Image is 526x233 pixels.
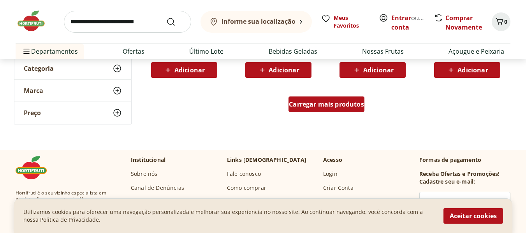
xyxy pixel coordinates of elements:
[24,109,41,117] span: Preço
[504,18,507,25] span: 0
[391,14,411,22] a: Entrar
[334,14,369,30] span: Meus Favoritos
[131,170,157,178] a: Sobre nós
[14,58,131,79] button: Categoria
[457,67,488,73] span: Adicionar
[131,184,184,192] a: Canal de Denúncias
[323,170,338,178] a: Login
[445,14,482,32] a: Comprar Novamente
[289,96,364,115] a: Carregar mais produtos
[22,42,78,61] span: Departamentos
[227,198,281,206] a: Trocas e Devoluções
[64,11,191,33] input: search
[131,156,165,164] p: Institucional
[419,156,510,164] p: Formas de pagamento
[227,156,306,164] p: Links [DEMOGRAPHIC_DATA]
[227,184,266,192] a: Como comprar
[245,62,311,78] button: Adicionar
[443,208,503,224] button: Aceitar cookies
[24,87,43,95] span: Marca
[189,47,223,56] a: Último Lote
[323,198,381,206] a: Esqueci Minha Senha
[14,80,131,102] button: Marca
[363,67,394,73] span: Adicionar
[227,170,261,178] a: Fale conosco
[323,156,342,164] p: Acesso
[391,13,426,32] span: ou
[340,62,406,78] button: Adicionar
[131,198,172,206] a: Código de Ética
[151,62,217,78] button: Adicionar
[222,17,296,26] b: Informe sua localização
[434,62,500,78] button: Adicionar
[449,47,504,56] a: Açougue e Peixaria
[321,14,369,30] a: Meus Favoritos
[14,102,131,124] button: Preço
[492,12,510,31] button: Carrinho
[16,9,55,33] img: Hortifruti
[201,11,312,33] button: Informe sua localização
[323,184,354,192] a: Criar Conta
[24,65,54,72] span: Categoria
[22,42,31,61] button: Menu
[16,156,55,179] img: Hortifruti
[174,67,205,73] span: Adicionar
[391,14,434,32] a: Criar conta
[23,208,434,224] p: Utilizamos cookies para oferecer uma navegação personalizada e melhorar sua experiencia no nosso ...
[362,47,404,56] a: Nossas Frutas
[166,17,185,26] button: Submit Search
[269,67,299,73] span: Adicionar
[419,170,500,178] h3: Receba Ofertas e Promoções!
[419,178,475,186] h3: Cadastre seu e-mail:
[269,47,317,56] a: Bebidas Geladas
[289,101,364,107] span: Carregar mais produtos
[123,47,144,56] a: Ofertas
